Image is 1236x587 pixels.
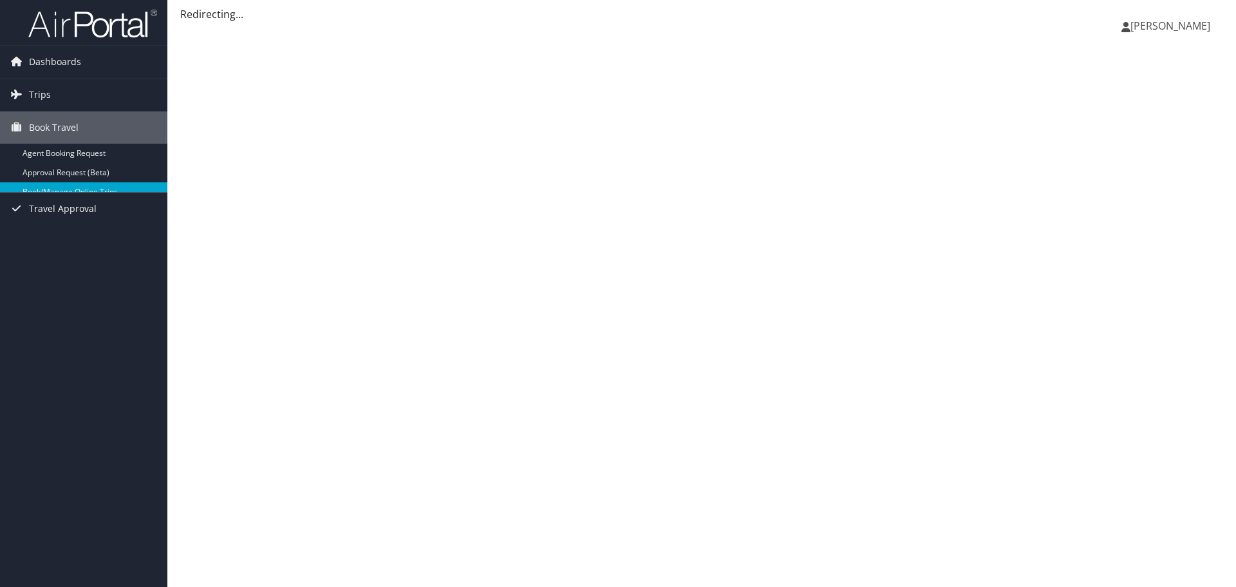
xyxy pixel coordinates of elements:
[180,6,1223,22] div: Redirecting...
[1130,19,1210,33] span: [PERSON_NAME]
[1121,6,1223,45] a: [PERSON_NAME]
[29,79,51,111] span: Trips
[29,46,81,78] span: Dashboards
[29,193,97,225] span: Travel Approval
[29,111,79,144] span: Book Travel
[28,8,157,39] img: airportal-logo.png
